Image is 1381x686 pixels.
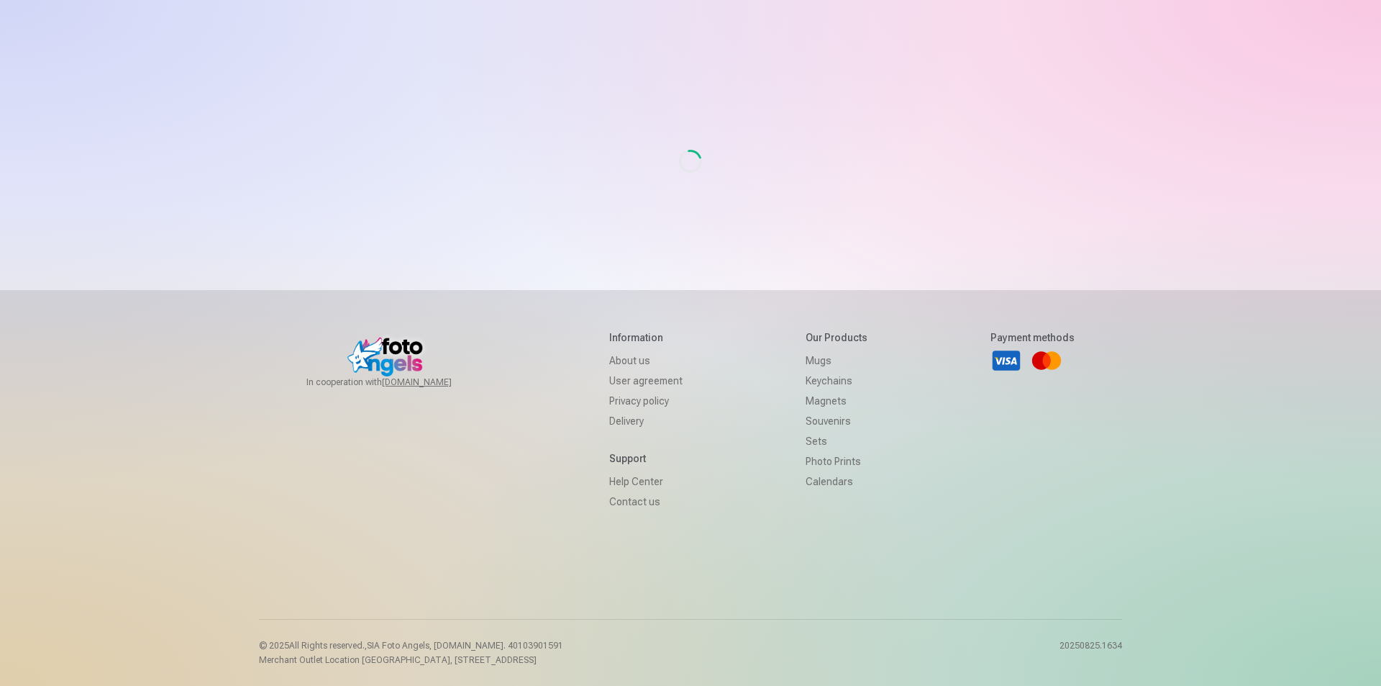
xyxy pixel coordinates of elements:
[367,641,563,651] span: SIA Foto Angels, [DOMAIN_NAME]. 40103901591
[609,411,683,431] a: Delivery
[806,431,867,451] a: Sets
[806,330,867,345] h5: Our products
[609,330,683,345] h5: Information
[609,351,683,371] a: About us
[609,391,683,411] a: Privacy policy
[806,411,867,431] a: Souvenirs
[806,371,867,391] a: Keychains
[609,492,683,512] a: Contact us
[990,330,1075,345] h5: Payment methods
[806,391,867,411] a: Magnets
[609,471,683,492] a: Help Center
[806,351,867,371] a: Mugs
[806,451,867,471] a: Photo prints
[806,471,867,492] a: Calendars
[259,640,563,651] p: © 2025 All Rights reserved. ,
[1059,640,1122,666] p: 20250825.1634
[382,376,486,388] a: [DOMAIN_NAME]
[306,376,486,388] span: In cooperation with
[609,371,683,391] a: User agreement
[609,451,683,466] h5: Support
[990,345,1022,376] a: Visa
[259,654,563,666] p: Merchant Outlet Location [GEOGRAPHIC_DATA], [STREET_ADDRESS]
[1031,345,1062,376] a: Mastercard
